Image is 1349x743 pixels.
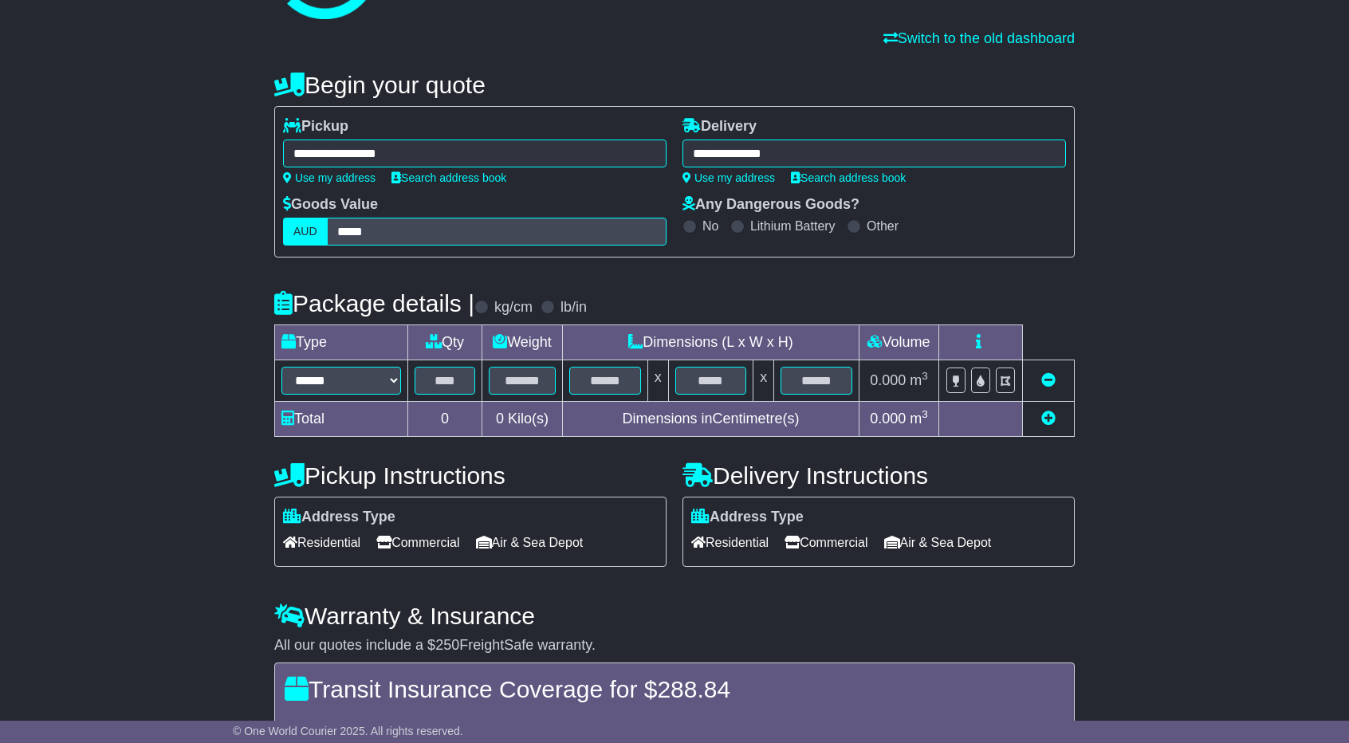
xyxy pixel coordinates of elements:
a: Search address book [791,171,906,184]
td: x [647,360,668,402]
label: Pickup [283,118,348,136]
label: No [702,218,718,234]
td: Kilo(s) [482,402,563,437]
span: Air & Sea Depot [476,530,584,555]
span: Commercial [785,530,867,555]
span: m [910,372,928,388]
h4: Pickup Instructions [274,462,667,489]
td: Qty [408,325,482,360]
span: 288.84 [657,676,730,702]
a: Switch to the old dashboard [883,30,1075,46]
label: Delivery [682,118,757,136]
td: Dimensions in Centimetre(s) [562,402,859,437]
a: Remove this item [1041,372,1056,388]
td: 0 [408,402,482,437]
label: Any Dangerous Goods? [682,196,859,214]
h4: Delivery Instructions [682,462,1075,489]
h4: Transit Insurance Coverage for $ [285,676,1064,702]
a: Add new item [1041,411,1056,427]
td: Type [275,325,408,360]
td: Weight [482,325,563,360]
td: Dimensions (L x W x H) [562,325,859,360]
td: Total [275,402,408,437]
h4: Warranty & Insurance [274,603,1075,629]
h4: Package details | [274,290,474,316]
label: AUD [283,218,328,246]
label: Lithium Battery [750,218,836,234]
label: Address Type [691,509,804,526]
label: Address Type [283,509,395,526]
span: 0 [496,411,504,427]
a: Use my address [283,171,376,184]
a: Use my address [682,171,775,184]
label: lb/in [560,299,587,316]
span: 250 [435,637,459,653]
span: Residential [691,530,769,555]
sup: 3 [922,408,928,420]
span: Air & Sea Depot [884,530,992,555]
span: Commercial [376,530,459,555]
div: All our quotes include a $ FreightSafe warranty. [274,637,1075,655]
label: kg/cm [494,299,533,316]
span: 0.000 [870,411,906,427]
td: Volume [859,325,938,360]
span: Residential [283,530,360,555]
a: Search address book [391,171,506,184]
h4: Begin your quote [274,72,1075,98]
span: 0.000 [870,372,906,388]
td: x [753,360,774,402]
span: © One World Courier 2025. All rights reserved. [233,725,463,737]
label: Other [867,218,899,234]
span: m [910,411,928,427]
sup: 3 [922,370,928,382]
label: Goods Value [283,196,378,214]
